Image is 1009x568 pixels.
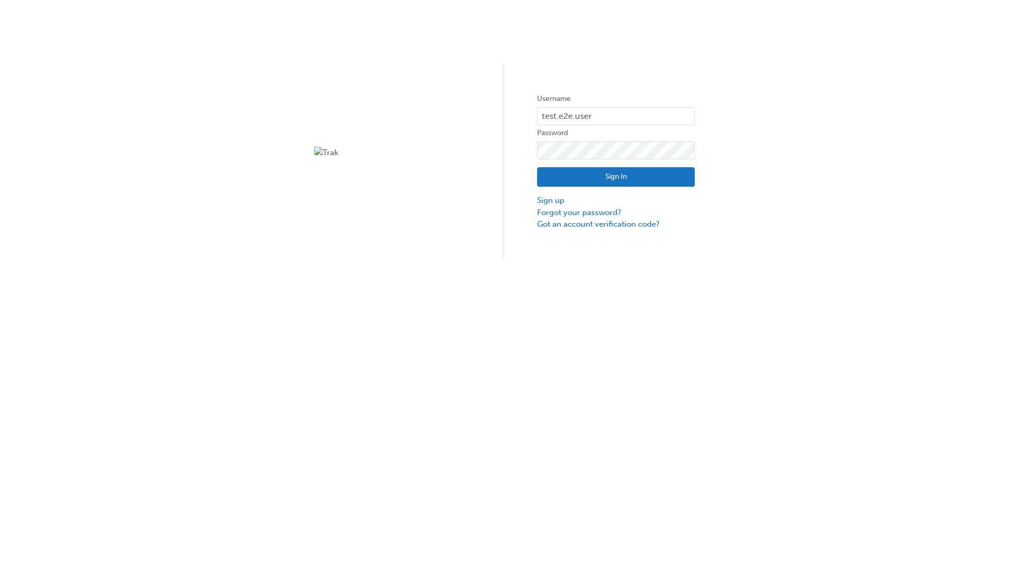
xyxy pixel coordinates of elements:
[537,93,695,105] label: Username
[314,147,472,159] img: Trak
[537,167,695,187] button: Sign In
[537,218,695,230] a: Got an account verification code?
[537,207,695,219] a: Forgot your password?
[537,107,695,125] input: Username
[537,127,695,139] label: Password
[537,195,695,207] a: Sign up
